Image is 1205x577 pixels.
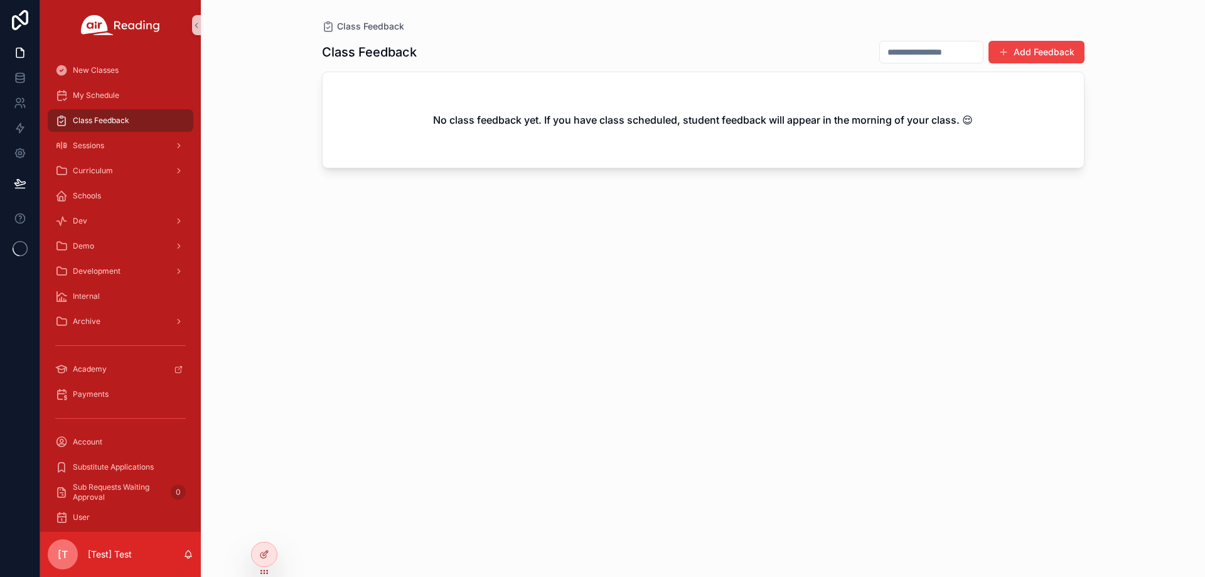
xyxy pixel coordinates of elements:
[48,109,193,132] a: Class Feedback
[48,431,193,453] a: Account
[73,90,119,100] span: My Schedule
[88,548,132,561] p: [Test] Test
[48,159,193,182] a: Curriculum
[337,20,404,33] span: Class Feedback
[73,266,120,276] span: Development
[73,316,100,326] span: Archive
[322,43,417,61] h1: Class Feedback
[48,185,193,207] a: Schools
[171,485,186,500] div: 0
[48,210,193,232] a: Dev
[73,241,94,251] span: Demo
[58,547,68,562] span: [T
[73,291,100,301] span: Internal
[48,358,193,380] a: Academy
[73,141,104,151] span: Sessions
[73,364,107,374] span: Academy
[988,41,1084,63] button: Add Feedback
[48,260,193,283] a: Development
[81,15,160,35] img: App logo
[73,65,119,75] span: New Classes
[73,116,129,126] span: Class Feedback
[40,50,201,532] div: scrollable content
[48,310,193,333] a: Archive
[73,512,90,522] span: User
[48,481,193,504] a: Sub Requests Waiting Approval0
[73,482,166,502] span: Sub Requests Waiting Approval
[48,134,193,157] a: Sessions
[73,437,102,447] span: Account
[73,191,101,201] span: Schools
[48,285,193,308] a: Internal
[48,84,193,107] a: My Schedule
[48,235,193,257] a: Demo
[48,383,193,406] a: Payments
[48,59,193,82] a: New Classes
[73,166,113,176] span: Curriculum
[73,462,154,472] span: Substitute Applications
[73,216,87,226] span: Dev
[48,506,193,529] a: User
[73,389,109,399] span: Payments
[322,20,404,33] a: Class Feedback
[48,456,193,478] a: Substitute Applications
[433,112,973,127] h2: No class feedback yet. If you have class scheduled, student feedback will appear in the morning o...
